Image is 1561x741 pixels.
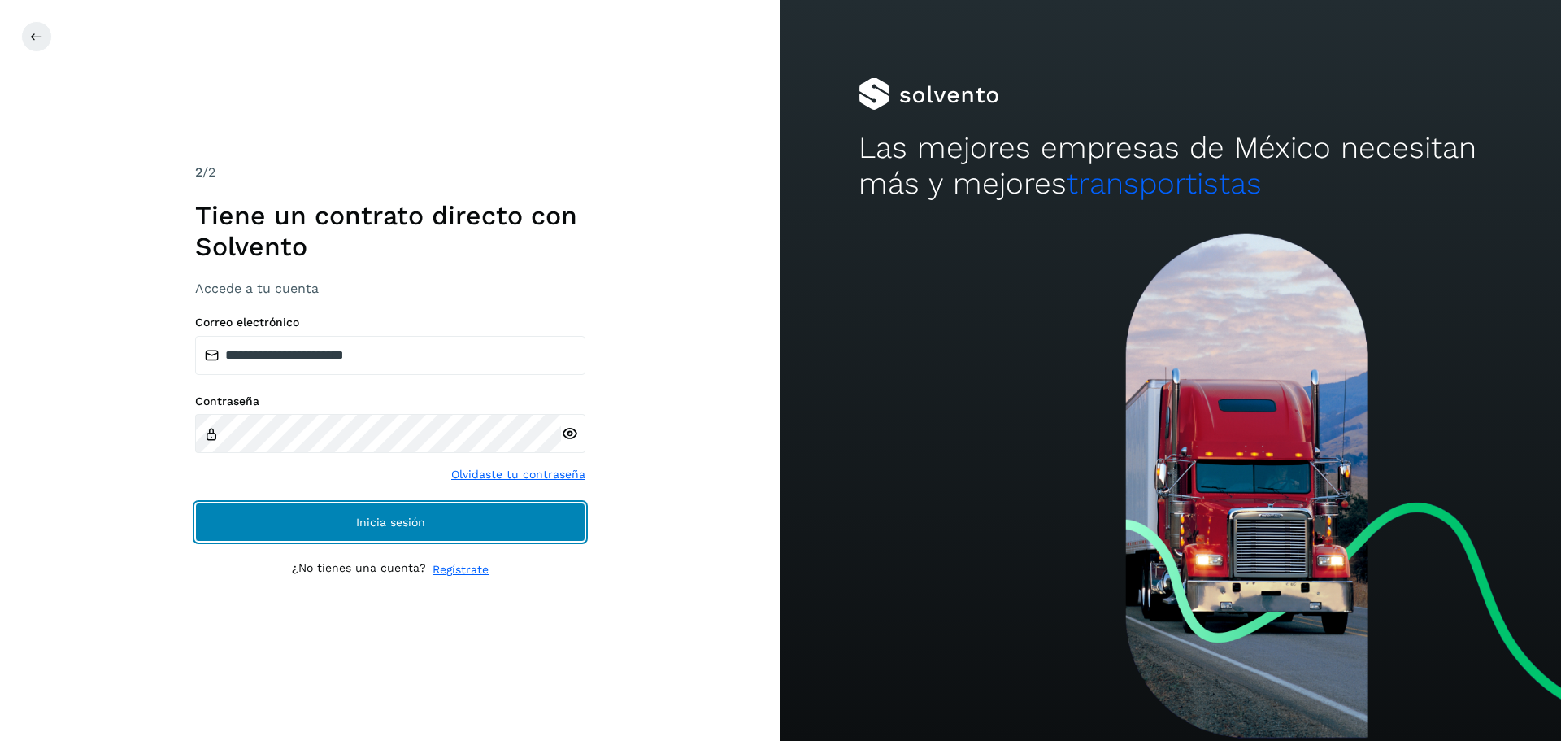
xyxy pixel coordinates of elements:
a: Olvidaste tu contraseña [451,466,585,483]
label: Correo electrónico [195,316,585,329]
div: /2 [195,163,585,182]
h3: Accede a tu cuenta [195,281,585,296]
span: transportistas [1067,166,1262,201]
h2: Las mejores empresas de México necesitan más y mejores [859,130,1483,203]
label: Contraseña [195,394,585,408]
span: Inicia sesión [356,517,425,528]
h1: Tiene un contrato directo con Solvento [195,200,585,263]
span: 2 [195,164,202,180]
p: ¿No tienes una cuenta? [292,561,426,578]
a: Regístrate [433,561,489,578]
button: Inicia sesión [195,503,585,542]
